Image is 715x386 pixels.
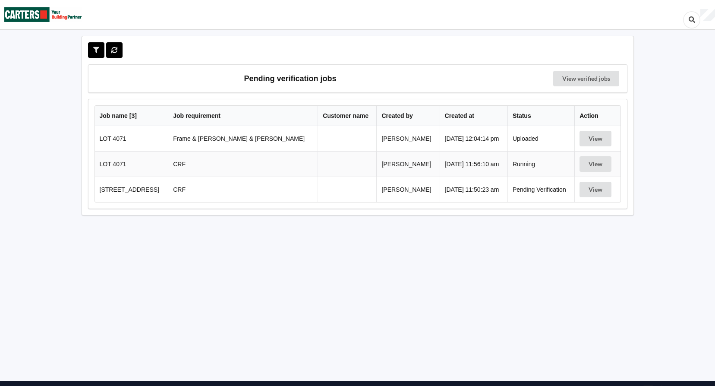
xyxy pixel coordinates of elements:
[507,151,574,177] td: Running
[700,9,715,21] div: User Profile
[376,151,439,177] td: [PERSON_NAME]
[95,106,168,126] th: Job name [ 3 ]
[376,126,439,151] td: [PERSON_NAME]
[440,106,507,126] th: Created at
[580,182,611,197] button: View
[440,177,507,202] td: [DATE] 11:50:23 am
[574,106,620,126] th: Action
[440,151,507,177] td: [DATE] 11:56:10 am
[95,151,168,177] td: LOT 4071
[580,161,613,168] a: View
[580,131,611,146] button: View
[168,177,318,202] td: CRF
[507,177,574,202] td: Pending Verification
[168,126,318,151] td: Frame & [PERSON_NAME] & [PERSON_NAME]
[580,156,611,172] button: View
[580,186,613,193] a: View
[553,71,619,86] a: View verified jobs
[168,151,318,177] td: CRF
[507,126,574,151] td: Uploaded
[440,126,507,151] td: [DATE] 12:04:14 pm
[4,0,82,28] img: Carters
[318,106,376,126] th: Customer name
[376,106,439,126] th: Created by
[95,126,168,151] td: LOT 4071
[94,71,486,86] h3: Pending verification jobs
[507,106,574,126] th: Status
[580,135,613,142] a: View
[376,177,439,202] td: [PERSON_NAME]
[168,106,318,126] th: Job requirement
[95,177,168,202] td: [STREET_ADDRESS]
